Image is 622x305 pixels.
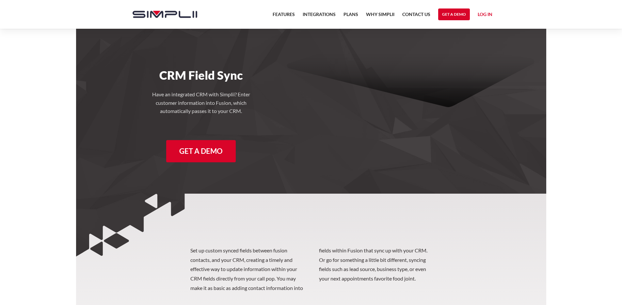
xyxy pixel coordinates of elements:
[126,68,277,82] h1: CRM Field Sync
[303,10,336,22] a: Integrations
[438,8,470,20] a: Get a Demo
[166,140,236,162] a: Get a Demo
[273,10,295,22] a: Features
[190,246,432,293] p: Set up custom synced fields between fusion contacts, and your CRM, creating a timely and effectiv...
[402,10,430,22] a: Contact US
[142,90,260,115] h4: Have an integrated CRM with Simplii? Enter customer information into Fusion, which automatically ...
[133,11,197,18] img: Simplii
[366,10,394,22] a: Why Simplii
[343,10,358,22] a: Plans
[478,10,492,20] a: Log in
